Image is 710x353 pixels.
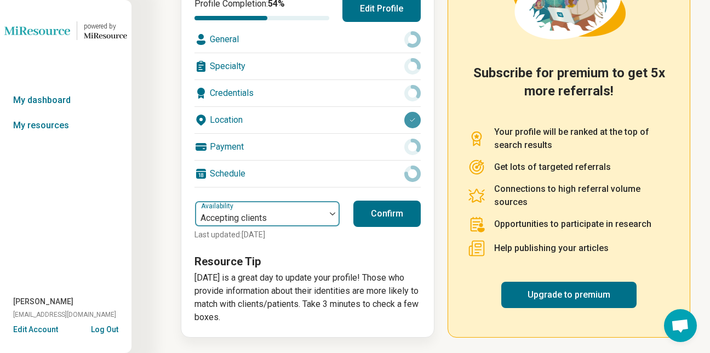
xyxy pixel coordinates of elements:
[194,53,421,79] div: Specialty
[494,161,611,174] p: Get lots of targeted referrals
[494,218,651,231] p: Opportunities to participate in research
[468,64,670,112] h2: Subscribe for premium to get 5x more referrals!
[194,161,421,187] div: Schedule
[13,296,73,308] span: [PERSON_NAME]
[13,324,58,335] button: Edit Account
[194,26,421,53] div: General
[494,183,670,209] p: Connections to high referral volume sources
[353,201,421,227] button: Confirm
[84,21,127,31] div: powered by
[194,107,421,133] div: Location
[201,202,236,210] label: Availability
[664,309,697,342] div: Open chat
[194,229,340,241] p: Last updated: [DATE]
[91,324,118,333] button: Log Out
[4,18,70,44] img: Lions
[494,126,670,152] p: Your profile will be ranked at the top of search results
[13,310,116,320] span: [EMAIL_ADDRESS][DOMAIN_NAME]
[194,254,421,269] h3: Resource Tip
[501,282,637,308] a: Upgrade to premium
[194,271,421,324] p: [DATE] is a great day to update your profile! Those who provide information about their identitie...
[494,242,609,255] p: Help publishing your articles
[4,18,127,44] a: Lionspowered by
[194,134,421,160] div: Payment
[194,80,421,106] div: Credentials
